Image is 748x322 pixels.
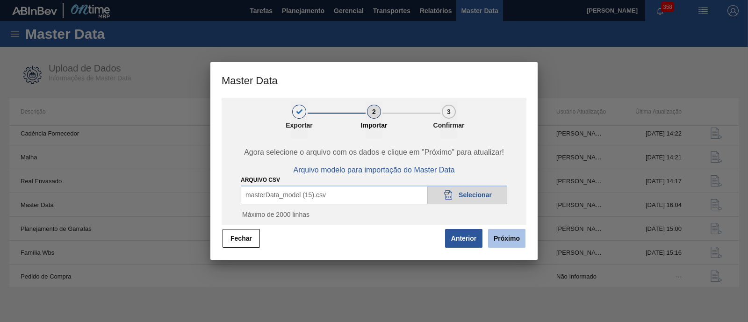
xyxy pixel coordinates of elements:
[440,101,457,139] button: 3Confirmar
[425,122,472,129] p: Confirmar
[459,191,492,199] span: Selecionar
[276,122,323,129] p: Exportar
[210,62,538,98] h3: Master Data
[223,229,260,248] button: Fechar
[367,105,381,119] div: 2
[293,166,454,174] span: Arquivo modelo para importação do Master Data
[241,177,280,183] label: ARQUIVO CSV
[232,148,516,157] span: Agora selecione o arquivo com os dados e clique em "Próximo" para atualizar!
[351,122,397,129] p: Importar
[488,229,525,248] button: Próximo
[292,105,306,119] div: 1
[291,101,308,139] button: 1Exportar
[442,105,456,119] div: 3
[366,101,382,139] button: 2Importar
[245,191,326,199] span: masterData_model (15).csv
[241,211,507,218] p: Máximo de 2000 linhas
[445,229,482,248] button: Anterior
